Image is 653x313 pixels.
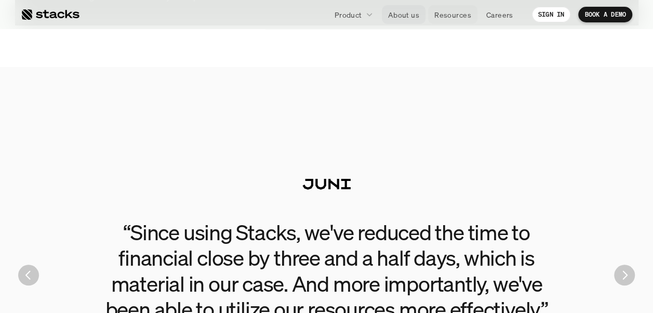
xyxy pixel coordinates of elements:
a: Careers [480,5,519,24]
a: About us [382,5,425,24]
p: Product [335,9,362,20]
p: BOOK A DEMO [584,11,626,18]
a: Resources [428,5,477,24]
a: SIGN IN [532,7,571,22]
img: Back Arrow [18,265,39,285]
button: Previous [18,265,39,285]
button: Next [614,265,635,285]
p: Resources [434,9,471,20]
p: SIGN IN [538,11,565,18]
img: Next Arrow [614,265,635,285]
a: Privacy Policy [123,198,168,205]
a: BOOK A DEMO [578,7,632,22]
p: About us [388,9,419,20]
p: Careers [486,9,513,20]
